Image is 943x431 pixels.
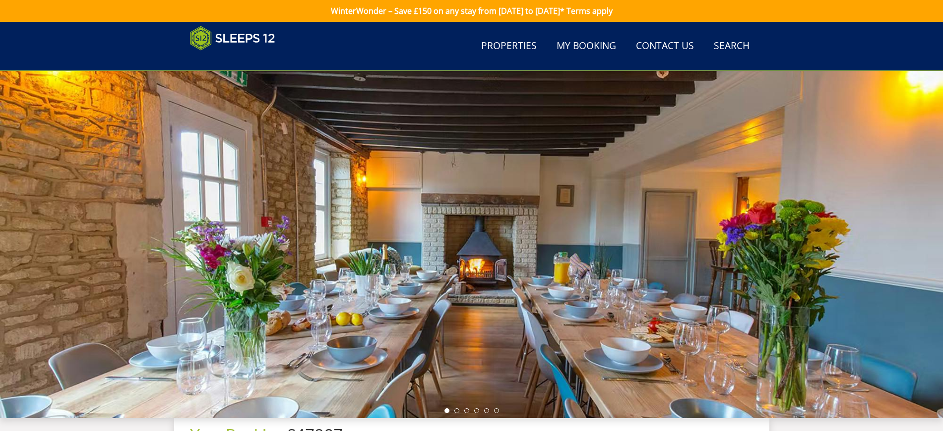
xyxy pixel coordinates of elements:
[632,35,698,58] a: Contact Us
[710,35,754,58] a: Search
[477,35,541,58] a: Properties
[185,57,289,65] iframe: Customer reviews powered by Trustpilot
[190,26,275,51] img: Sleeps 12
[553,35,620,58] a: My Booking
